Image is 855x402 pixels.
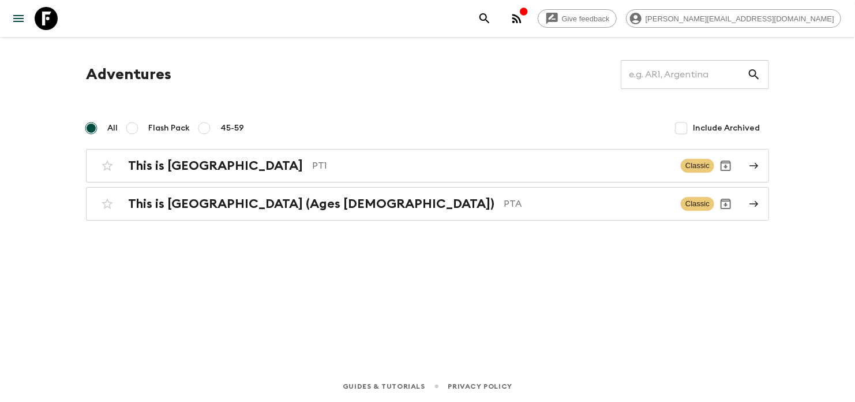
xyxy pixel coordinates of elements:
button: Archive [714,154,737,177]
a: Guides & Tutorials [343,380,425,393]
button: menu [7,7,30,30]
a: Privacy Policy [448,380,512,393]
p: PT1 [312,159,672,173]
span: Classic [681,197,714,211]
button: search adventures [473,7,496,30]
h2: This is [GEOGRAPHIC_DATA] (Ages [DEMOGRAPHIC_DATA]) [128,196,494,211]
span: Flash Pack [148,122,190,134]
a: This is [GEOGRAPHIC_DATA]PT1ClassicArchive [86,149,769,183]
span: Give feedback [556,14,616,23]
p: PTA [504,197,672,211]
span: [PERSON_NAME][EMAIL_ADDRESS][DOMAIN_NAME] [639,14,841,23]
span: 45-59 [220,122,244,134]
div: [PERSON_NAME][EMAIL_ADDRESS][DOMAIN_NAME] [626,9,841,28]
span: Include Archived [693,122,760,134]
a: Give feedback [538,9,617,28]
input: e.g. AR1, Argentina [621,58,747,91]
span: All [107,122,118,134]
span: Classic [681,159,714,173]
h1: Adventures [86,63,171,86]
button: Archive [714,192,737,215]
a: This is [GEOGRAPHIC_DATA] (Ages [DEMOGRAPHIC_DATA])PTAClassicArchive [86,187,769,221]
h2: This is [GEOGRAPHIC_DATA] [128,158,303,173]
